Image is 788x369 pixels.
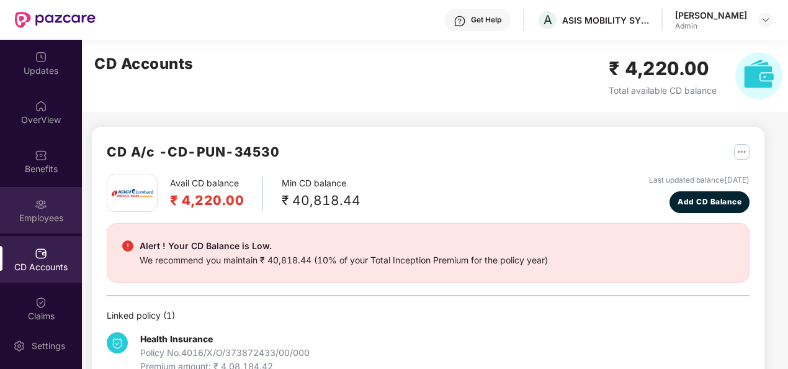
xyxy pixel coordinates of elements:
[454,15,466,27] img: svg+xml;base64,PHN2ZyBpZD0iSGVscC0zMngzMiIgeG1sbnM9Imh0dHA6Ly93d3cudzMub3JnLzIwMDAvc3ZnIiB3aWR0aD...
[107,332,128,353] img: svg+xml;base64,PHN2ZyB4bWxucz0iaHR0cDovL3d3dy53My5vcmcvMjAwMC9zdmciIHdpZHRoPSIzNCIgaGVpZ2h0PSIzNC...
[35,247,47,260] img: svg+xml;base64,PHN2ZyBpZD0iQ0RfQWNjb3VudHMiIGRhdGEtbmFtZT0iQ0QgQWNjb3VudHMiIHhtbG5zPSJodHRwOi8vd3...
[107,309,750,322] div: Linked policy ( 1 )
[282,190,360,211] div: ₹ 40,818.44
[35,296,47,309] img: svg+xml;base64,PHN2ZyBpZD0iQ2xhaW0iIHhtbG5zPSJodHRwOi8vd3d3LnczLm9yZy8yMDAwL3N2ZyIgd2lkdGg9IjIwIi...
[735,52,782,99] img: svg+xml;base64,PHN2ZyB4bWxucz0iaHR0cDovL3d3dy53My5vcmcvMjAwMC9zdmciIHhtbG5zOnhsaW5rPSJodHRwOi8vd3...
[35,198,47,211] img: svg+xml;base64,PHN2ZyBpZD0iRW1wbG95ZWVzIiB4bWxucz0iaHR0cDovL3d3dy53My5vcmcvMjAwMC9zdmciIHdpZHRoPS...
[761,15,771,25] img: svg+xml;base64,PHN2ZyBpZD0iRHJvcGRvd24tMzJ4MzIiIHhtbG5zPSJodHRwOi8vd3d3LnczLm9yZy8yMDAwL3N2ZyIgd2...
[675,9,747,21] div: [PERSON_NAME]
[609,54,717,83] h2: ₹ 4,220.00
[562,14,649,26] div: ASIS MOBILITY SYSTEMS INDIA PRIVATE LIMITED
[140,334,213,344] b: Health Insurance
[170,190,244,211] h2: ₹ 4,220.00
[15,12,96,28] img: New Pazcare Logo
[35,100,47,112] img: svg+xml;base64,PHN2ZyBpZD0iSG9tZSIgeG1sbnM9Imh0dHA6Ly93d3cudzMub3JnLzIwMDAvc3ZnIiB3aWR0aD0iMjAiIG...
[107,142,279,162] h2: CD A/c - CD-PUN-34530
[109,185,156,201] img: icici.png
[675,21,747,31] div: Admin
[544,12,552,27] span: A
[471,15,501,25] div: Get Help
[669,191,750,213] button: Add CD Balance
[170,176,263,211] div: Avail CD balance
[35,149,47,162] img: svg+xml;base64,PHN2ZyBpZD0iQmVuZWZpdHMiIHhtbG5zPSJodHRwOi8vd3d3LnczLm9yZy8yMDAwL3N2ZyIgd2lkdGg9Ij...
[35,51,47,63] img: svg+xml;base64,PHN2ZyBpZD0iVXBkYXRlZCIgeG1sbnM9Imh0dHA6Ly93d3cudzMub3JnLzIwMDAvc3ZnIiB3aWR0aD0iMj...
[678,196,741,208] span: Add CD Balance
[282,176,360,211] div: Min CD balance
[734,144,750,160] img: svg+xml;base64,PHN2ZyB4bWxucz0iaHR0cDovL3d3dy53My5vcmcvMjAwMC9zdmciIHdpZHRoPSIyNSIgaGVpZ2h0PSIyNS...
[609,85,717,96] span: Total available CD balance
[28,340,69,352] div: Settings
[140,346,310,360] div: Policy No. 4016/X/O/373872433/00/000
[94,52,194,76] h2: CD Accounts
[140,239,548,253] div: Alert ! Your CD Balance is Low.
[140,253,548,267] div: We recommend you maintain ₹ 40,818.44 (10% of your Total Inception Premium for the policy year)
[122,240,133,252] img: svg+xml;base64,PHN2ZyBpZD0iRGFuZ2VyX2FsZXJ0IiBkYXRhLW5hbWU9IkRhbmdlciBhbGVydCIgeG1sbnM9Imh0dHA6Ly...
[649,175,750,186] div: Last updated balance [DATE]
[13,340,25,352] img: svg+xml;base64,PHN2ZyBpZD0iU2V0dGluZy0yMHgyMCIgeG1sbnM9Imh0dHA6Ly93d3cudzMub3JnLzIwMDAvc3ZnIiB3aW...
